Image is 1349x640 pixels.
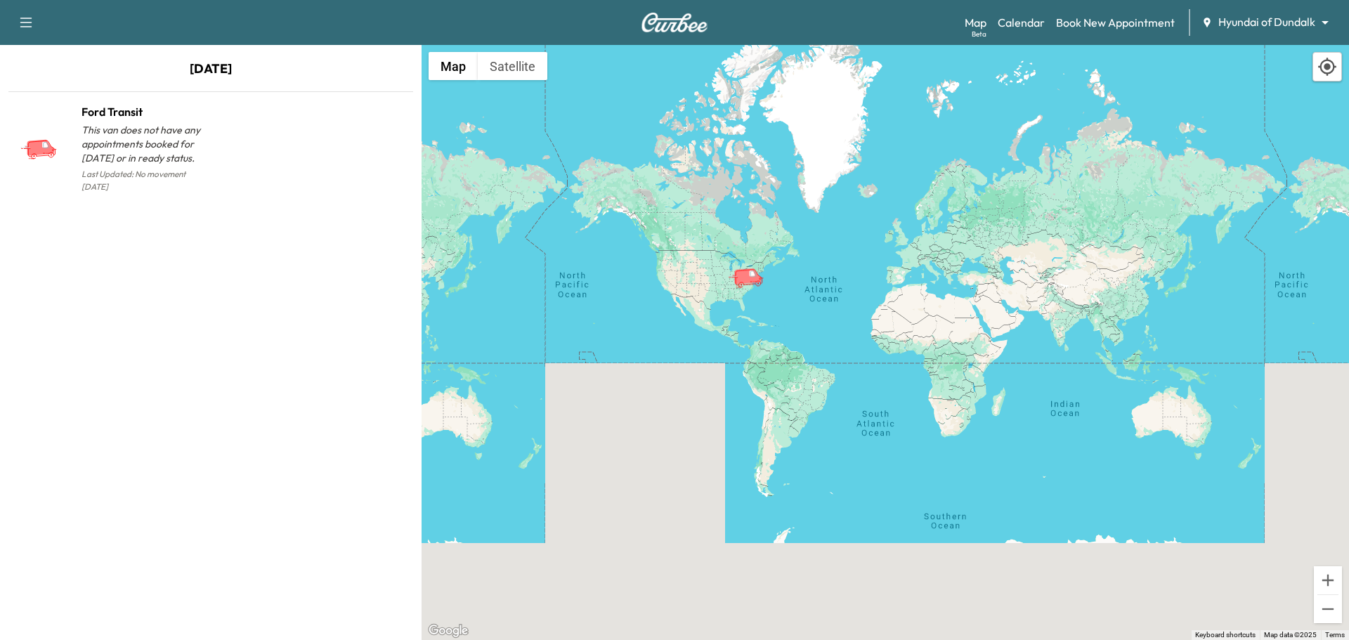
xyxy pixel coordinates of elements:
[727,253,776,277] gmp-advanced-marker: Ford Transit
[1264,631,1317,639] span: Map data ©2025
[1056,14,1175,31] a: Book New Appointment
[429,52,478,80] button: Show street map
[1314,566,1342,594] button: Zoom in
[1195,630,1256,640] button: Keyboard shortcuts
[82,165,211,196] p: Last Updated: No movement [DATE]
[965,14,986,31] a: MapBeta
[998,14,1045,31] a: Calendar
[82,123,211,165] p: This van does not have any appointments booked for [DATE] or in ready status.
[425,622,471,640] a: Open this area in Google Maps (opens a new window)
[1312,52,1342,81] div: Recenter map
[425,622,471,640] img: Google
[1314,595,1342,623] button: Zoom out
[1325,631,1345,639] a: Terms (opens in new tab)
[478,52,547,80] button: Show satellite imagery
[641,13,708,32] img: Curbee Logo
[972,29,986,39] div: Beta
[82,103,211,120] h1: Ford Transit
[1218,14,1315,30] span: Hyundai of Dundalk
